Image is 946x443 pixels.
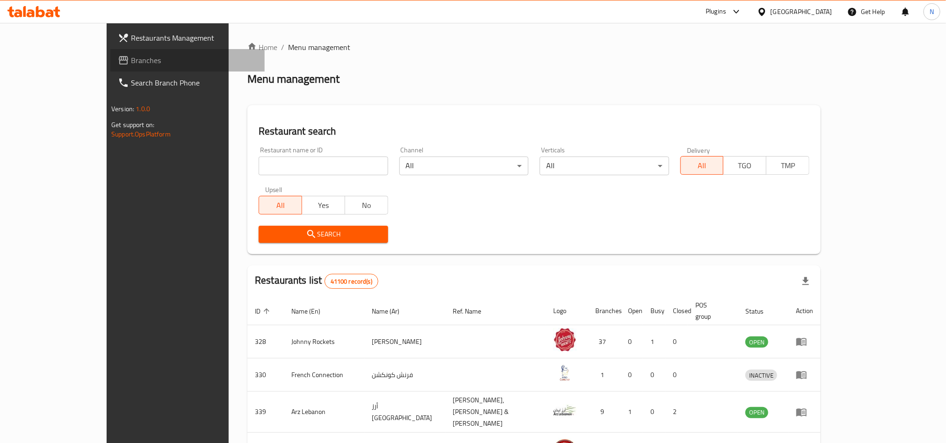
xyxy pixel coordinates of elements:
td: 9 [588,392,621,433]
td: 1 [621,392,643,433]
td: 0 [621,325,643,358]
td: 37 [588,325,621,358]
input: Search for restaurant name or ID.. [259,157,388,175]
a: Search Branch Phone [110,71,265,94]
span: 1.0.0 [136,103,150,115]
td: Arz Lebanon [284,392,364,433]
th: Logo [546,297,588,325]
span: Search Branch Phone [131,77,257,88]
img: French Connection [553,361,577,385]
button: TGO [723,156,766,175]
div: Menu [796,336,813,347]
th: Open [621,297,643,325]
span: N [930,7,934,17]
button: Search [259,226,388,243]
td: 328 [247,325,284,358]
td: 339 [247,392,284,433]
td: [PERSON_NAME] [364,325,446,358]
td: فرنش كونكشن [364,358,446,392]
span: Branches [131,55,257,66]
td: 0 [643,358,665,392]
button: No [345,196,388,214]
span: TMP [770,159,806,172]
span: Name (En) [291,306,332,317]
span: 41100 record(s) [325,277,378,286]
label: Upsell [265,186,282,193]
span: Version: [111,103,134,115]
div: Plugins [706,6,726,17]
span: All [263,199,298,212]
td: French Connection [284,358,364,392]
nav: breadcrumb [247,42,821,53]
td: 1 [643,325,665,358]
div: [GEOGRAPHIC_DATA] [771,7,832,17]
td: [PERSON_NAME],[PERSON_NAME] & [PERSON_NAME] [446,392,546,433]
h2: Restaurant search [259,124,809,138]
th: Closed [665,297,688,325]
a: Restaurants Management [110,27,265,49]
a: Support.OpsPlatform [111,128,171,140]
span: Restaurants Management [131,32,257,43]
td: 1 [588,358,621,392]
td: 0 [643,392,665,433]
img: Arz Lebanon [553,399,577,422]
span: Name (Ar) [372,306,412,317]
span: Get support on: [111,119,154,131]
button: TMP [766,156,809,175]
td: 0 [665,325,688,358]
button: All [680,156,724,175]
div: Export file [794,270,817,293]
span: INACTIVE [745,370,777,381]
h2: Restaurants list [255,273,378,289]
td: 0 [665,358,688,392]
span: OPEN [745,407,768,418]
span: POS group [695,300,727,322]
div: All [540,157,669,175]
td: 330 [247,358,284,392]
label: Delivery [687,147,710,153]
th: Branches [588,297,621,325]
a: Branches [110,49,265,71]
span: Ref. Name [453,306,494,317]
span: TGO [727,159,763,172]
span: OPEN [745,337,768,348]
div: Menu [796,407,813,418]
button: Yes [302,196,345,214]
button: All [259,196,302,214]
span: No [349,199,384,212]
th: Action [788,297,821,325]
img: Johnny Rockets [553,328,577,351]
span: Search [266,229,380,240]
div: All [399,157,528,175]
td: Johnny Rockets [284,325,364,358]
h2: Menu management [247,71,339,86]
th: Busy [643,297,665,325]
div: Menu [796,369,813,380]
span: Menu management [288,42,350,53]
span: ID [255,306,273,317]
span: Yes [306,199,341,212]
li: / [281,42,284,53]
td: أرز [GEOGRAPHIC_DATA] [364,392,446,433]
span: Status [745,306,776,317]
td: 2 [665,392,688,433]
span: All [685,159,720,172]
td: 0 [621,358,643,392]
div: Total records count [325,274,378,289]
